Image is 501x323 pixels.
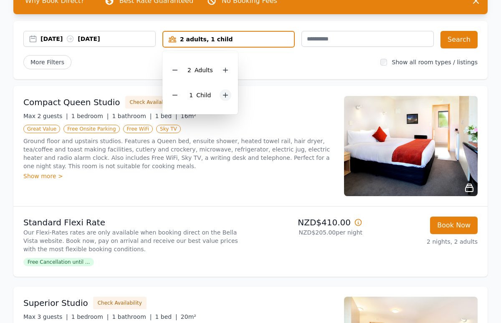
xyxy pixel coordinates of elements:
[23,228,247,253] p: Our Flexi-Rates rates are only available when booking direct on the Bella Vista website. Book now...
[254,228,362,237] p: NZD$205.00 per night
[189,92,193,98] span: 1
[93,297,147,309] button: Check Availability
[181,113,196,119] span: 16m²
[196,92,211,98] span: Child
[155,313,177,320] span: 1 bed |
[155,113,177,119] span: 1 bed |
[254,217,362,228] p: NZD$410.00
[23,125,60,133] span: Great Value
[125,96,179,109] button: Check Availability
[23,96,120,108] h3: Compact Queen Studio
[23,297,88,309] h3: Superior Studio
[392,59,478,66] label: Show all room types / listings
[40,35,155,43] div: [DATE] [DATE]
[123,125,153,133] span: Free WiFi
[156,125,181,133] span: Sky TV
[71,113,109,119] span: 1 bedroom |
[23,113,68,119] span: Max 2 guests |
[181,313,196,320] span: 20m²
[23,55,71,69] span: More Filters
[187,67,191,73] span: 2
[63,125,119,133] span: Free Onsite Parking
[23,258,94,266] span: Free Cancellation until ...
[23,217,247,228] p: Standard Flexi Rate
[23,313,68,320] span: Max 3 guests |
[163,35,294,43] div: 2 adults, 1 child
[112,113,152,119] span: 1 bathroom |
[369,237,478,246] p: 2 nights, 2 adults
[440,31,478,48] button: Search
[23,137,334,170] p: Ground floor and upstairs studios. Features a Queen bed, ensuite shower, heated towel rail, hair ...
[23,172,334,180] div: Show more >
[430,217,478,234] button: Book Now
[71,313,109,320] span: 1 bedroom |
[195,67,213,73] span: Adult s
[112,313,152,320] span: 1 bathroom |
